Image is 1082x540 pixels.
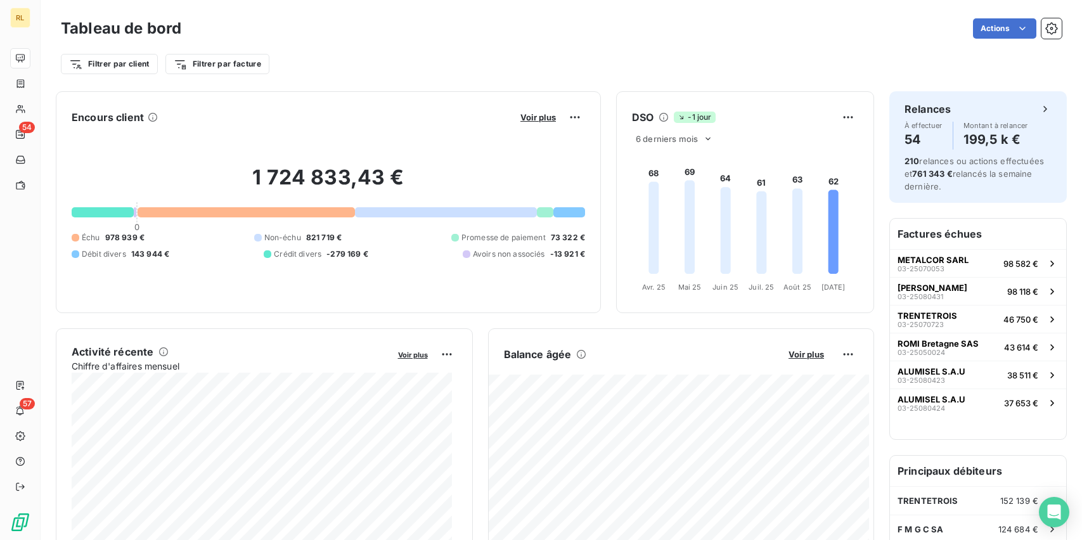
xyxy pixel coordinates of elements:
span: -1 jour [674,112,715,123]
span: relances ou actions effectuées et relancés la semaine dernière. [905,156,1044,191]
tspan: Août 25 [783,283,811,292]
span: 57 [20,398,35,409]
tspan: [DATE] [821,283,846,292]
span: METALCOR SARL [898,255,969,265]
span: Voir plus [789,349,824,359]
span: 03-25070053 [898,265,944,273]
span: ROMI Bretagne SAS [898,338,979,349]
button: Filtrer par facture [165,54,269,74]
span: 43 614 € [1004,342,1038,352]
button: ALUMISEL S.A.U03-2508042338 511 € [890,361,1066,389]
span: 0 [134,222,139,232]
span: 03-25070723 [898,321,944,328]
button: ALUMISEL S.A.U03-2508042437 653 € [890,389,1066,416]
button: Voir plus [517,112,560,123]
span: 46 750 € [1003,314,1038,325]
span: 143 944 € [131,248,169,260]
span: 761 343 € [912,169,952,179]
img: Logo LeanPay [10,512,30,532]
span: Non-échu [264,232,301,243]
span: Échu [82,232,100,243]
span: 03-25080431 [898,293,943,300]
span: Voir plus [520,112,556,122]
h6: Factures échues [890,219,1066,249]
button: [PERSON_NAME]03-2508043198 118 € [890,277,1066,305]
button: Actions [973,18,1036,39]
span: 210 [905,156,919,166]
h6: Balance âgée [504,347,572,362]
span: Avoirs non associés [473,248,545,260]
tspan: Avr. 25 [642,283,666,292]
span: 03-25080424 [898,404,945,412]
span: TRENTETROIS [898,496,958,506]
tspan: Juil. 25 [749,283,774,292]
span: 03-25050024 [898,349,945,356]
span: Crédit divers [274,248,321,260]
span: Promesse de paiement [461,232,546,243]
span: 98 118 € [1007,286,1038,297]
tspan: Mai 25 [678,283,702,292]
span: 37 653 € [1004,398,1038,408]
tspan: Juin 25 [712,283,738,292]
span: 54 [19,122,35,133]
span: -279 169 € [326,248,368,260]
span: 124 684 € [998,524,1038,534]
span: -13 921 € [550,248,585,260]
div: Open Intercom Messenger [1039,497,1069,527]
h6: Encours client [72,110,144,125]
button: TRENTETROIS03-2507072346 750 € [890,305,1066,333]
span: Montant à relancer [963,122,1028,129]
span: 6 derniers mois [636,134,698,144]
button: Voir plus [394,349,432,360]
h2: 1 724 833,43 € [72,165,585,203]
h6: DSO [632,110,654,125]
span: Débit divers [82,248,126,260]
span: Voir plus [398,350,428,359]
div: RL [10,8,30,28]
h3: Tableau de bord [61,17,181,40]
span: 98 582 € [1003,259,1038,269]
h6: Principaux débiteurs [890,456,1066,486]
button: ROMI Bretagne SAS03-2505002443 614 € [890,333,1066,361]
span: À effectuer [905,122,943,129]
button: METALCOR SARL03-2507005398 582 € [890,249,1066,277]
span: F M G C SA [898,524,944,534]
h6: Activité récente [72,344,153,359]
button: Voir plus [785,349,828,360]
span: TRENTETROIS [898,311,957,321]
span: 152 139 € [1000,496,1038,506]
span: 73 322 € [551,232,585,243]
span: [PERSON_NAME] [898,283,967,293]
h4: 199,5 k € [963,129,1028,150]
span: 38 511 € [1007,370,1038,380]
span: Chiffre d'affaires mensuel [72,359,389,373]
h4: 54 [905,129,943,150]
span: ALUMISEL S.A.U [898,366,965,376]
span: ALUMISEL S.A.U [898,394,965,404]
span: 821 719 € [306,232,342,243]
span: 978 939 € [105,232,145,243]
span: 03-25080423 [898,376,945,384]
button: Filtrer par client [61,54,158,74]
h6: Relances [905,101,951,117]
